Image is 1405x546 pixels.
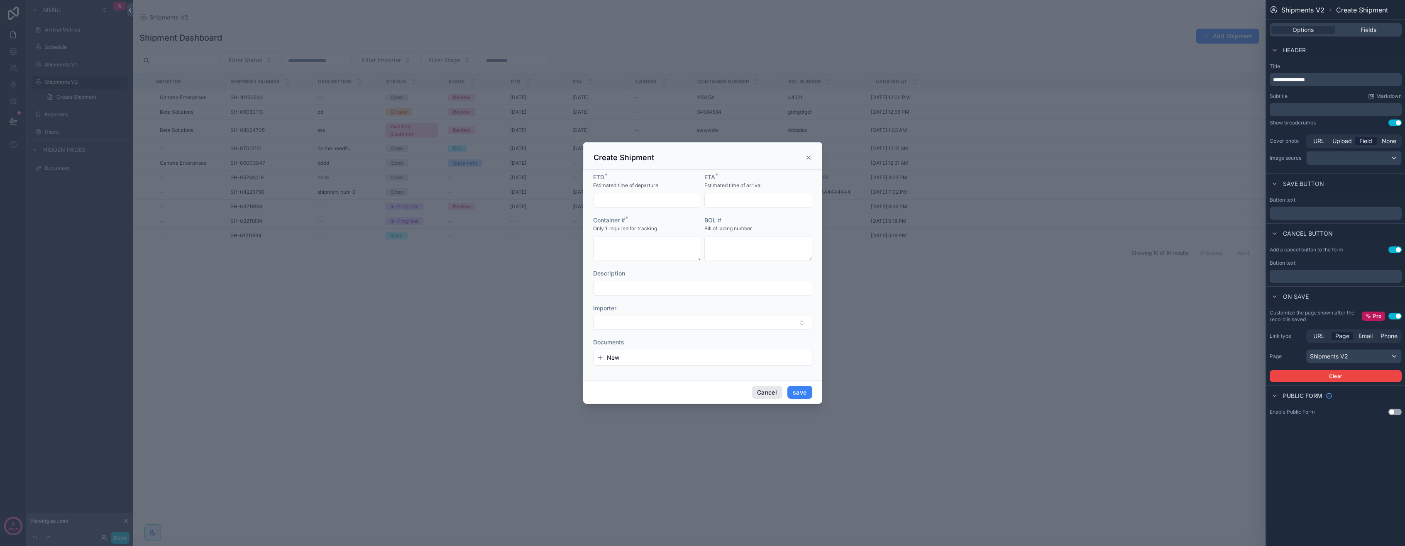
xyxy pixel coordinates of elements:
[593,217,625,224] span: Container #
[704,217,721,224] span: BOL #
[1283,392,1322,400] span: Public form
[593,305,616,312] span: Importer
[1306,349,1402,363] button: Shipments V2
[1270,119,1316,126] div: Show breadcrumbs
[1270,207,1402,220] div: scrollable content
[1270,197,1295,203] label: Button text
[1359,137,1372,145] span: Field
[1270,138,1303,144] label: Cover photo
[1361,26,1376,34] span: Fields
[1335,332,1349,340] span: Page
[1270,409,1315,415] div: Enable Public Form
[1270,246,1343,253] label: Add a cancel button to the form
[1382,137,1396,145] span: None
[704,225,752,232] span: Bill of lading number
[593,182,658,189] span: Estimated time of departure
[1332,137,1352,145] span: Upload
[1281,5,1324,15] span: Shipments V2
[1270,260,1295,266] label: Button text
[1336,5,1388,15] span: Create Shipment
[1307,350,1401,363] div: Shipments V2
[607,353,619,362] span: New
[1313,137,1324,145] span: URL
[787,386,812,399] button: save
[1270,270,1402,283] div: scrollable content
[704,173,715,180] span: ETA
[1381,332,1398,340] span: Phone
[1373,313,1381,319] span: Pro
[704,182,762,189] span: Estimated time of arrival
[1270,370,1402,382] button: Clear
[1270,73,1402,86] div: scrollable content
[1293,26,1314,34] span: Options
[1270,103,1402,116] div: scrollable content
[752,386,782,399] button: Cancel
[593,173,604,180] span: ETD
[1270,93,1288,100] label: Subtitle
[594,153,654,163] h3: Create Shipment
[1270,63,1402,70] label: Title
[593,225,657,232] span: Only 1 required for tracking
[1270,333,1303,339] label: Link type
[1359,332,1373,340] span: Email
[1283,46,1306,54] span: Header
[1376,93,1402,100] span: Markdown
[1270,353,1303,360] label: Page
[593,316,812,330] button: Select Button
[1283,180,1324,188] span: Save button
[1368,93,1402,100] a: Markdown
[1270,155,1303,161] label: Image source
[593,339,624,346] span: Documents
[593,270,625,277] span: Description
[1283,292,1309,301] span: On save
[1270,310,1362,323] label: Customize the page shown after the record is saved
[1313,332,1324,340] span: URL
[597,353,809,362] button: New
[1283,229,1333,238] span: Cancel button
